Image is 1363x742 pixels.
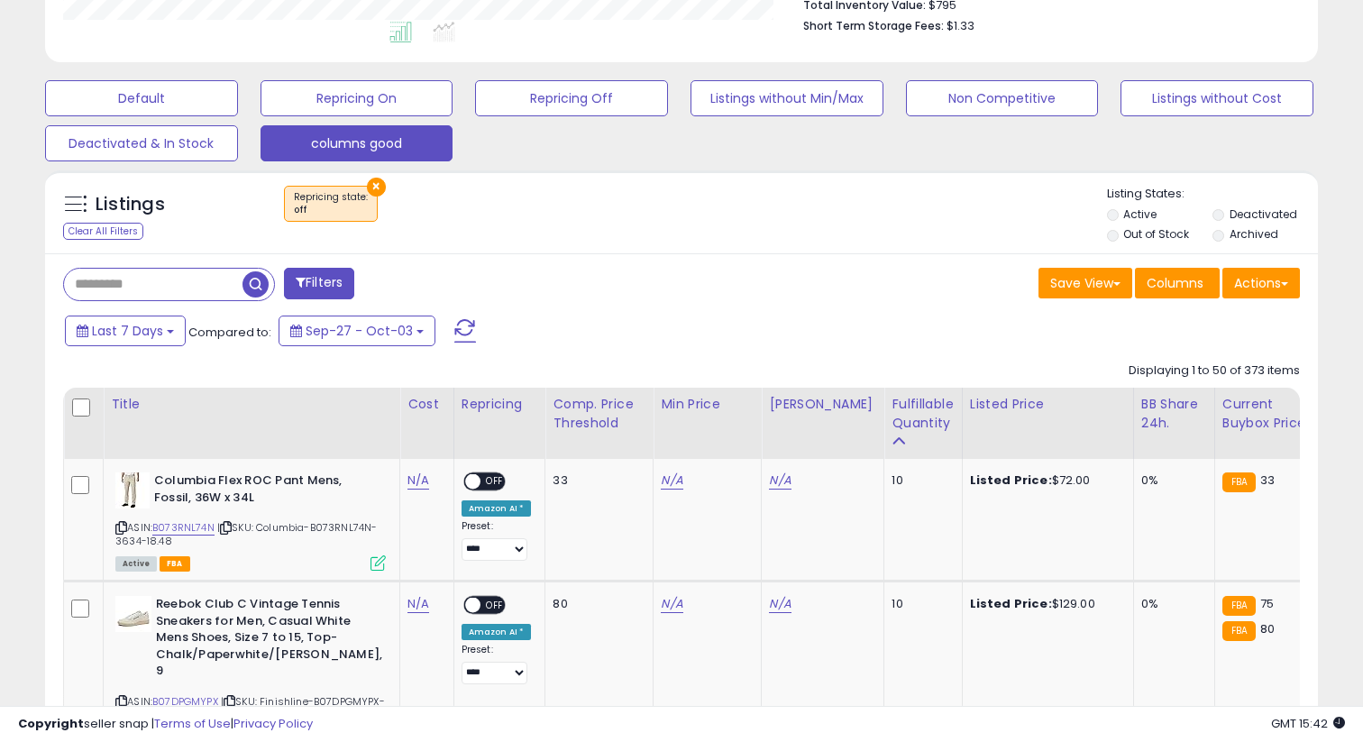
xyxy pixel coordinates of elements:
b: Short Term Storage Fees: [803,18,944,33]
button: Save View [1038,268,1132,298]
a: N/A [769,595,791,613]
strong: Copyright [18,715,84,732]
a: N/A [661,472,682,490]
span: $1.33 [947,17,974,34]
span: OFF [480,474,509,490]
div: Min Price [661,395,754,414]
button: Repricing On [261,80,453,116]
span: Last 7 Days [92,322,163,340]
div: Amazon AI * [462,624,532,640]
div: 80 [553,596,639,612]
div: Repricing [462,395,538,414]
button: Actions [1222,268,1300,298]
label: Deactivated [1230,206,1297,222]
small: FBA [1222,596,1256,616]
div: ASIN: [115,472,386,569]
span: All listings currently available for purchase on Amazon [115,556,157,572]
button: Last 7 Days [65,316,186,346]
div: 33 [553,472,639,489]
a: B073RNL74N [152,520,215,536]
button: Filters [284,268,354,299]
span: 80 [1260,620,1275,637]
span: Compared to: [188,324,271,341]
span: FBA [160,556,190,572]
a: N/A [407,472,429,490]
div: off [294,204,368,216]
img: 31ikJ6V8Q4L._SL40_.jpg [115,596,151,632]
label: Active [1123,206,1157,222]
a: Privacy Policy [233,715,313,732]
span: 33 [1260,472,1275,489]
img: 31MiFtBBOgL._SL40_.jpg [115,472,150,508]
a: Terms of Use [154,715,231,732]
div: Comp. Price Threshold [553,395,645,433]
button: Default [45,80,238,116]
small: FBA [1222,472,1256,492]
span: 2025-10-11 15:42 GMT [1271,715,1345,732]
div: Amazon AI * [462,500,532,517]
h5: Listings [96,192,165,217]
button: Deactivated & In Stock [45,125,238,161]
div: Listed Price [970,395,1126,414]
div: $129.00 [970,596,1120,612]
p: Listing States: [1107,186,1319,203]
div: Title [111,395,392,414]
span: | SKU: Columbia-B073RNL74N-3634-18.48 [115,520,378,547]
div: 0% [1141,472,1201,489]
div: seller snap | | [18,716,313,733]
div: Fulfillable Quantity [892,395,954,433]
div: BB Share 24h. [1141,395,1207,433]
b: Reebok Club C Vintage Tennis Sneakers for Men, Casual White Mens Shoes, Size 7 to 15, Top-Chalk/P... [156,596,375,684]
span: Repricing state : [294,190,368,217]
button: Repricing Off [475,80,668,116]
div: $72.00 [970,472,1120,489]
button: Listings without Cost [1121,80,1313,116]
b: Columbia Flex ROC Pant Mens, Fossil, 36W x 34L [154,472,373,510]
a: N/A [769,472,791,490]
div: Clear All Filters [63,223,143,240]
b: Listed Price: [970,472,1052,489]
label: Out of Stock [1123,226,1189,242]
div: Current Buybox Price [1222,395,1315,433]
a: N/A [407,595,429,613]
span: Columns [1147,274,1203,292]
span: OFF [480,598,509,613]
b: Listed Price: [970,595,1052,612]
span: Sep-27 - Oct-03 [306,322,413,340]
div: 10 [892,472,947,489]
div: Preset: [462,644,532,684]
div: 10 [892,596,947,612]
button: Non Competitive [906,80,1099,116]
button: Listings without Min/Max [691,80,883,116]
small: FBA [1222,621,1256,641]
button: × [367,178,386,197]
span: 75 [1260,595,1274,612]
div: Cost [407,395,446,414]
div: [PERSON_NAME] [769,395,876,414]
div: Displaying 1 to 50 of 373 items [1129,362,1300,380]
a: N/A [661,595,682,613]
label: Archived [1230,226,1278,242]
button: columns good [261,125,453,161]
button: Sep-27 - Oct-03 [279,316,435,346]
div: Preset: [462,520,532,561]
div: 0% [1141,596,1201,612]
button: Columns [1135,268,1220,298]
